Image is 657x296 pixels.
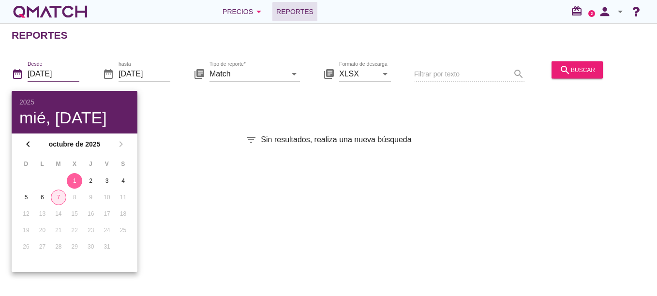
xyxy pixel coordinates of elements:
th: D [18,156,33,172]
a: white-qmatch-logo [12,2,89,21]
th: M [51,156,66,172]
th: X [67,156,82,172]
div: 5 [18,193,34,202]
h2: Reportes [12,28,68,43]
button: 4 [116,173,131,189]
button: 7 [51,190,66,205]
input: Tipo de reporte* [209,66,286,81]
i: arrow_drop_down [253,6,265,17]
input: Formato de descarga [339,66,377,81]
a: Reportes [272,2,317,21]
button: 3 [99,173,115,189]
i: arrow_drop_down [614,6,626,17]
th: S [116,156,131,172]
input: hasta [119,66,170,81]
th: V [99,156,114,172]
div: 6 [34,193,50,202]
i: arrow_drop_down [288,68,300,79]
button: buscar [552,61,603,78]
i: library_books [323,68,335,79]
div: 4 [116,177,131,185]
i: filter_list [245,134,257,146]
i: chevron_left [22,138,34,150]
input: Desde [28,66,79,81]
i: library_books [194,68,205,79]
div: 2 [83,177,99,185]
i: date_range [12,68,23,79]
a: 2 [588,10,595,17]
span: Sin resultados, realiza una nueva búsqueda [261,134,411,146]
div: mié, [DATE] [19,109,130,126]
i: redeem [571,5,586,17]
i: search [559,64,571,75]
div: 1 [67,177,82,185]
div: 7 [51,193,66,202]
th: J [83,156,98,172]
div: buscar [559,64,595,75]
i: arrow_drop_down [379,68,391,79]
th: L [34,156,49,172]
div: Precios [223,6,265,17]
button: 2 [83,173,99,189]
strong: octubre de 2025 [37,139,112,149]
button: Precios [215,2,272,21]
i: person [595,5,614,18]
div: 3 [99,177,115,185]
button: 6 [34,190,50,205]
button: 1 [67,173,82,189]
text: 2 [591,11,593,15]
i: date_range [103,68,114,79]
span: Reportes [276,6,314,17]
button: 5 [18,190,34,205]
div: 2025 [19,99,130,105]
